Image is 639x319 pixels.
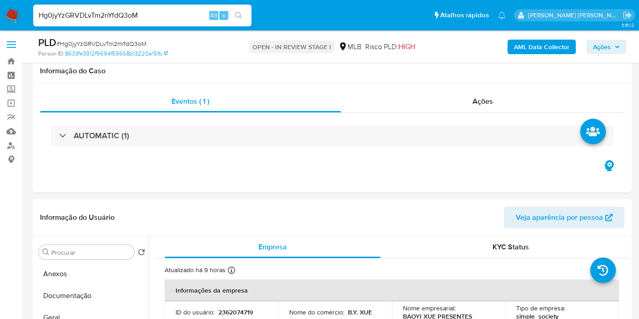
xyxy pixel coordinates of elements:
div: AUTOMATIC (1) [51,125,614,146]
p: leticia.merlin@mercadolivre.com [528,11,620,20]
span: KYC Status [493,242,529,252]
a: Notificações [498,11,506,19]
h1: Informação do Usuário [40,213,115,222]
span: Atalhos rápidos [440,10,489,20]
b: AML Data Collector [514,40,569,54]
div: MLB [338,42,362,52]
span: s [222,11,225,20]
p: 2362074719 [218,308,253,316]
span: Risco PLD: [365,42,415,52]
p: B.Y. XUE [348,308,372,316]
h1: Informação do Caso [40,66,624,76]
button: Retornar ao pedido padrão [138,248,145,258]
p: Nome do comércio : [289,308,344,316]
span: Ações [593,40,611,54]
button: Procurar [42,248,50,256]
button: Ações [587,40,626,54]
p: OPEN - IN REVIEW STAGE I [249,41,335,53]
button: Anexos [35,263,149,285]
p: Nome empresarial : [403,304,456,312]
a: 8633fe3912f9694f59668b13220a15fb [65,50,168,58]
th: Informações da empresa [165,279,619,301]
b: Person ID [38,50,63,58]
h3: AUTOMATIC (1) [74,131,129,141]
p: Atualizado há 9 horas [165,266,226,274]
p: Tipo de empresa : [516,304,565,312]
button: AML Data Collector [508,40,576,54]
button: search-icon [229,9,248,22]
span: Ações [473,96,493,106]
span: Eventos ( 1 ) [171,96,209,106]
button: Veja aparência por pessoa [504,207,624,228]
input: Procurar [51,248,131,257]
span: Empresa [258,242,287,252]
a: Sair [623,10,632,20]
p: ID do usuário : [176,308,215,316]
input: Pesquise usuários ou casos... [33,10,252,21]
b: PLD [38,35,56,50]
button: Documentação [35,285,149,307]
span: Alt [210,11,217,20]
span: HIGH [398,41,415,52]
span: Veja aparência por pessoa [516,207,603,228]
span: # Hg0jyYzGRVDLvTm2nYfdQ3oM [56,39,146,48]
